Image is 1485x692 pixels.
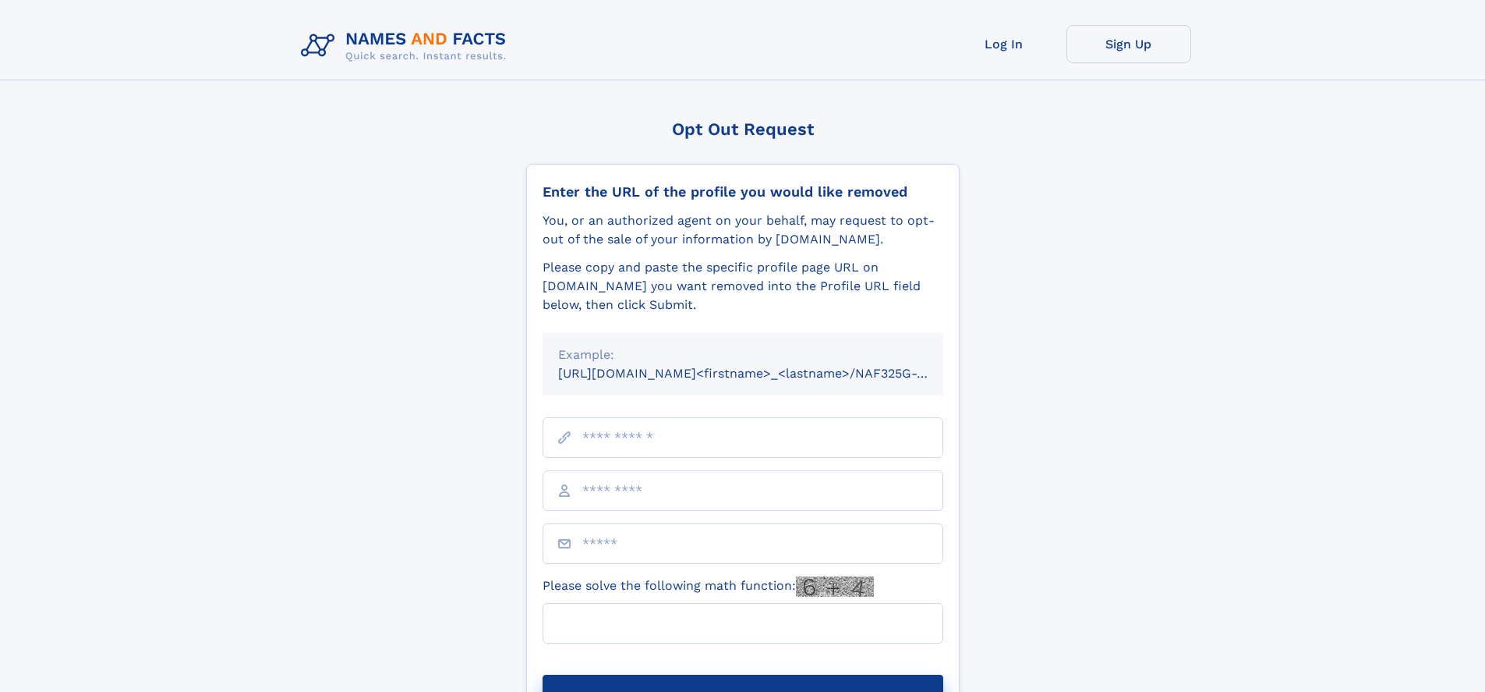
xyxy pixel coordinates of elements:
[295,25,519,67] img: Logo Names and Facts
[543,577,874,597] label: Please solve the following math function:
[543,258,943,314] div: Please copy and paste the specific profile page URL on [DOMAIN_NAME] you want removed into the Pr...
[942,25,1066,63] a: Log In
[543,183,943,201] div: Enter the URL of the profile you would like removed
[526,119,960,139] div: Opt Out Request
[558,346,928,364] div: Example:
[558,366,973,381] small: [URL][DOMAIN_NAME]<firstname>_<lastname>/NAF325G-xxxxxxxx
[543,211,943,249] div: You, or an authorized agent on your behalf, may request to opt-out of the sale of your informatio...
[1066,25,1191,63] a: Sign Up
